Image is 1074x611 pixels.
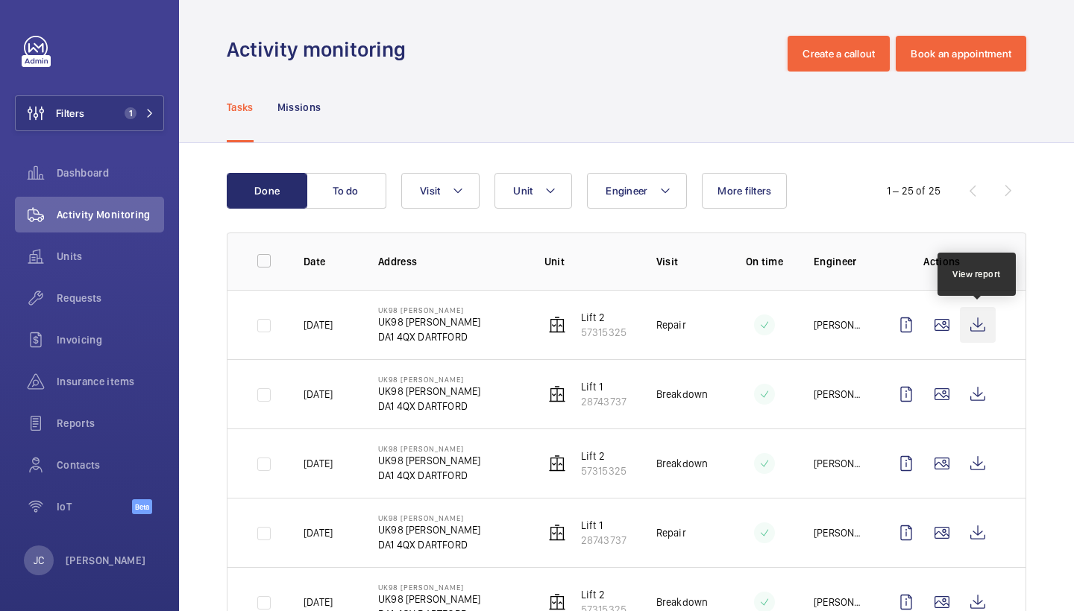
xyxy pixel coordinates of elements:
p: Visit [656,254,715,269]
span: Unit [513,185,533,197]
p: Breakdown [656,456,709,471]
p: DA1 4QX DARTFORD [378,537,480,552]
button: More filters [702,173,787,209]
p: Unit [544,254,632,269]
p: UK98 [PERSON_NAME] [378,444,480,453]
p: Repair [656,525,686,540]
img: elevator.svg [548,316,566,334]
p: 57315325 [581,463,626,478]
p: 28743737 [581,394,626,409]
p: Actions [888,254,996,269]
p: UK98 [PERSON_NAME] [378,305,480,314]
button: Unit [494,173,572,209]
p: JC [34,553,44,568]
p: UK98 [PERSON_NAME] [378,522,480,537]
p: [DATE] [304,456,333,471]
h1: Activity monitoring [227,36,415,63]
p: UK98 [PERSON_NAME] [378,453,480,468]
p: Lift 2 [581,449,626,463]
button: Engineer [587,173,687,209]
span: Requests [57,291,164,305]
button: Create a callout [788,36,890,72]
p: [PERSON_NAME] [66,553,146,568]
p: UK98 [PERSON_NAME] [378,375,480,384]
div: 1 – 25 of 25 [887,183,940,198]
img: elevator.svg [548,593,566,611]
p: 57315325 [581,325,626,340]
button: Filters1 [15,95,164,131]
img: elevator.svg [548,385,566,403]
p: [DATE] [304,387,333,402]
p: UK98 [PERSON_NAME] [378,384,480,399]
p: Date [304,254,354,269]
div: View report [952,267,1001,281]
p: Lift 2 [581,587,626,602]
p: [PERSON_NAME] [814,317,864,332]
p: [DATE] [304,317,333,332]
p: Breakdown [656,387,709,402]
span: Reports [57,416,164,431]
p: [PERSON_NAME] [814,525,864,540]
p: 28743737 [581,533,626,548]
p: DA1 4QX DARTFORD [378,329,480,344]
span: Units [57,249,164,264]
button: Book an appointment [896,36,1026,72]
img: elevator.svg [548,455,566,472]
p: UK98 [PERSON_NAME] [378,592,480,607]
span: Contacts [57,458,164,472]
span: Filters [56,106,84,121]
p: Missions [277,100,321,115]
p: Breakdown [656,595,709,610]
p: UK98 [PERSON_NAME] [378,513,480,522]
p: Lift 2 [581,310,626,325]
p: Tasks [227,100,254,115]
span: IoT [57,499,132,514]
span: Visit [420,185,440,197]
span: 1 [125,107,136,119]
span: Insurance items [57,374,164,389]
p: UK98 [PERSON_NAME] [378,583,480,592]
p: [DATE] [304,595,333,610]
p: Lift 1 [581,518,626,533]
span: Engineer [606,185,647,197]
button: Done [227,173,307,209]
p: On time [739,254,790,269]
p: Lift 1 [581,379,626,394]
p: [PERSON_NAME] [814,456,864,471]
span: More filters [717,185,771,197]
p: Engineer [814,254,864,269]
p: Repair [656,317,686,332]
button: Visit [401,173,480,209]
span: Dashboard [57,165,164,180]
p: DA1 4QX DARTFORD [378,399,480,414]
button: To do [306,173,386,209]
p: [PERSON_NAME] [814,387,864,402]
span: Invoicing [57,332,164,347]
p: DA1 4QX DARTFORD [378,468,480,483]
p: [PERSON_NAME] [814,595,864,610]
span: Activity Monitoring [57,207,164,222]
p: [DATE] [304,525,333,540]
span: Beta [132,499,152,514]
p: UK98 [PERSON_NAME] [378,314,480,329]
p: Address [378,254,521,269]
img: elevator.svg [548,524,566,542]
